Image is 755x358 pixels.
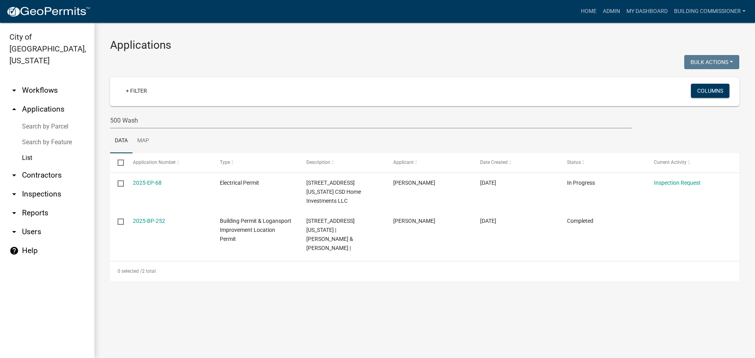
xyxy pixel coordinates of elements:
datatable-header-cell: Status [560,153,646,172]
span: Status [567,160,581,165]
span: 0 selected / [118,268,142,274]
span: Application Number [133,160,176,165]
i: arrow_drop_up [9,105,19,114]
a: Inspection Request [654,180,701,186]
i: arrow_drop_down [9,189,19,199]
datatable-header-cell: Application Number [125,153,212,172]
a: 2025-EP-68 [133,180,162,186]
h3: Applications [110,39,739,52]
datatable-header-cell: Description [299,153,386,172]
span: Type [220,160,230,165]
span: Building Permit & Logansport Improvement Location Permit [220,218,291,242]
datatable-header-cell: Applicant [386,153,473,172]
a: Admin [600,4,623,19]
span: Applicant [393,160,414,165]
span: Sergio Contreras [393,218,435,224]
span: 08/11/2025 [480,180,496,186]
a: My Dashboard [623,4,671,19]
input: Search for applications [110,112,632,129]
i: arrow_drop_down [9,227,19,237]
a: Data [110,129,133,154]
datatable-header-cell: Current Activity [646,153,733,172]
span: Date Created [480,160,508,165]
span: Description [306,160,330,165]
button: Bulk Actions [684,55,739,69]
span: 500 WASHINGTON ST | Hiles, Ronald E Jr & Ambrose, Ronda | [306,218,355,251]
i: arrow_drop_down [9,86,19,95]
span: Electrical Permit [220,180,259,186]
a: 2025-BP-252 [133,218,165,224]
a: Home [578,4,600,19]
span: Current Activity [654,160,687,165]
datatable-header-cell: Type [212,153,299,172]
span: In Progress [567,180,595,186]
div: 2 total [110,261,739,281]
span: 07/22/2025 [480,218,496,224]
a: Map [133,129,154,154]
i: arrow_drop_down [9,208,19,218]
span: Completed [567,218,593,224]
button: Columns [691,84,729,98]
i: arrow_drop_down [9,171,19,180]
a: + Filter [120,84,153,98]
span: Armando villafana pedraza [393,180,435,186]
i: help [9,246,19,255]
datatable-header-cell: Date Created [473,153,560,172]
span: 500 WASHINGTON ST CSD Home Investments LLC [306,180,361,204]
a: Building Commissioner [671,4,749,19]
datatable-header-cell: Select [110,153,125,172]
